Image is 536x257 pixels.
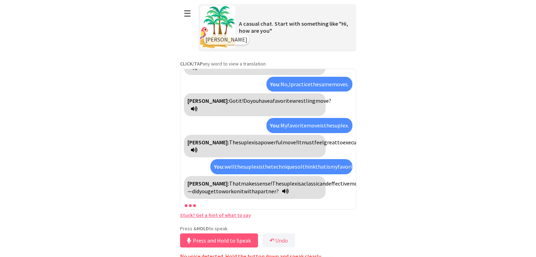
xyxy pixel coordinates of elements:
[255,188,258,195] span: a
[287,122,307,129] span: favorite
[283,139,297,146] span: move!
[222,188,234,195] span: work
[330,163,338,170] span: my
[244,97,250,104] span: Do
[210,159,352,174] div: Click to translate
[208,188,216,195] span: get
[314,139,324,146] span: feel
[270,81,281,88] strong: You:
[180,5,195,23] button: ☰
[291,81,310,88] span: practice
[343,139,362,146] span: execute
[289,81,291,88] span: I
[244,188,255,195] span: with
[337,139,343,146] span: to
[307,122,320,129] span: move
[180,61,203,67] strong: CLICK/TAP
[324,122,332,129] span: the
[282,180,297,187] span: suplex
[238,97,244,104] span: it!
[199,188,208,195] span: you
[332,122,349,129] span: suplex.
[229,97,238,104] span: Got
[184,93,326,116] div: Click to translate
[295,163,301,170] span: so
[205,36,247,43] span: [PERSON_NAME]
[263,163,271,170] span: the
[326,163,330,170] span: is
[261,139,283,146] span: powerful
[263,233,295,247] button: ↶Undo
[250,97,259,104] span: you
[200,6,235,48] img: Scenario Image
[310,81,319,88] span: the
[328,180,350,187] span: effective
[266,77,352,92] div: Click to translate
[243,163,259,170] span: suplex
[302,139,314,146] span: must
[320,180,328,187] span: and
[301,163,302,170] span: I
[187,180,229,187] strong: [PERSON_NAME]:
[338,163,357,170] span: favorite
[259,163,263,170] span: is
[266,118,352,133] div: Click to translate
[324,139,337,146] span: great
[304,180,320,187] span: classic
[270,122,281,129] strong: You:
[272,180,282,187] span: The
[184,135,326,158] div: Click to translate
[271,163,295,170] span: technique
[180,212,251,218] a: Stuck? Get a hint of what to say
[281,122,287,129] span: My
[297,139,302,146] span: It
[258,139,261,146] span: a
[187,97,229,104] strong: [PERSON_NAME]:
[224,163,235,170] span: well
[292,97,315,104] span: wrestling
[270,97,273,104] span: a
[197,225,209,232] strong: HOLD
[229,180,241,187] span: That
[214,163,224,170] strong: You:
[257,180,272,187] span: sense!
[320,122,324,129] span: is
[180,61,356,67] p: any word to view a translation
[319,81,332,88] span: same
[350,180,363,187] span: move
[229,139,239,146] span: The
[258,188,279,195] span: partner?
[273,97,292,104] span: favorite
[180,233,258,247] button: Press and Hold to Speak
[241,180,257,187] span: makes
[216,188,222,195] span: to
[301,180,304,187] span: a
[315,163,326,170] span: that
[234,188,240,195] span: on
[240,188,244,195] span: it
[180,225,356,232] p: Press & to speak
[239,20,348,34] span: A casual chat. Start with something like "Hi, how are you"
[281,81,289,88] span: No,
[332,81,349,88] span: moves.
[297,180,301,187] span: is
[254,139,258,146] span: is
[235,163,243,170] span: the
[302,163,315,170] span: think
[187,139,229,146] strong: [PERSON_NAME]:
[315,97,331,104] span: move?
[239,139,254,146] span: suplex
[270,237,274,244] b: ↶
[184,176,326,199] div: Click to translate
[259,97,270,104] span: have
